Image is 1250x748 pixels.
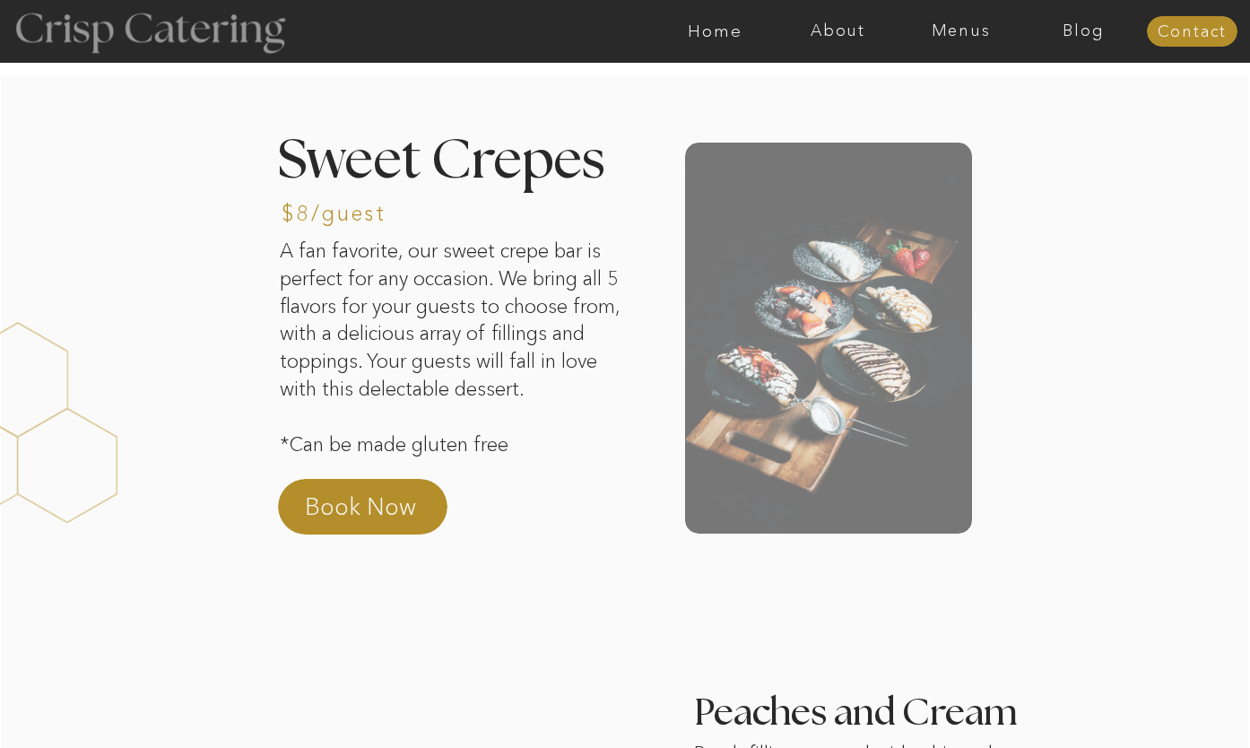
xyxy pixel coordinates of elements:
p: A fan favorite, our sweet crepe bar is perfect for any occasion. We bring all 5 flavors for your ... [280,238,632,466]
a: Menus [899,22,1022,40]
a: Book Now [305,491,463,534]
a: About [777,22,899,40]
h2: Sweet Crepes [278,135,622,243]
a: Blog [1022,22,1145,40]
a: Contact [1147,23,1237,41]
h3: Peaches and Cream [694,695,1020,734]
h3: $8/guest [282,203,430,229]
a: Home [654,22,777,40]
